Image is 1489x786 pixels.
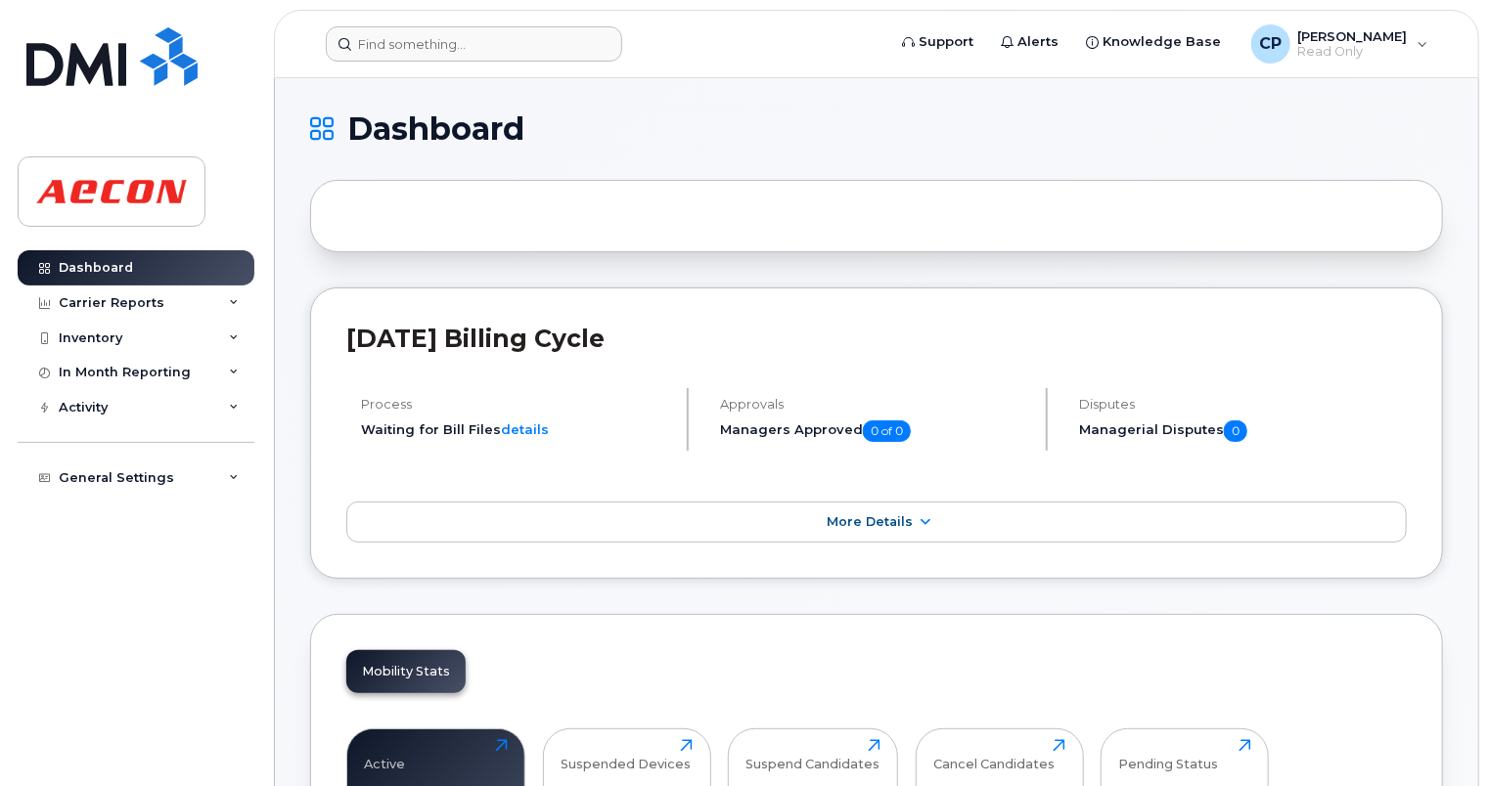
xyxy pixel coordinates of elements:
div: Pending Status [1119,739,1219,771]
span: 0 of 0 [863,420,911,442]
div: Suspended Devices [561,739,691,771]
span: More Details [827,514,913,529]
span: Dashboard [347,114,524,144]
div: Suspend Candidates [746,739,880,771]
h5: Managers Approved [720,420,1029,442]
h4: Approvals [720,397,1029,412]
a: details [501,421,549,437]
div: Active [365,739,406,771]
span: 0 [1224,420,1247,442]
h4: Process [361,397,670,412]
h4: Disputes [1079,397,1407,412]
h2: [DATE] Billing Cycle [346,324,1407,353]
div: Cancel Candidates [933,739,1055,771]
li: Waiting for Bill Files [361,420,670,439]
h5: Managerial Disputes [1079,420,1407,442]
